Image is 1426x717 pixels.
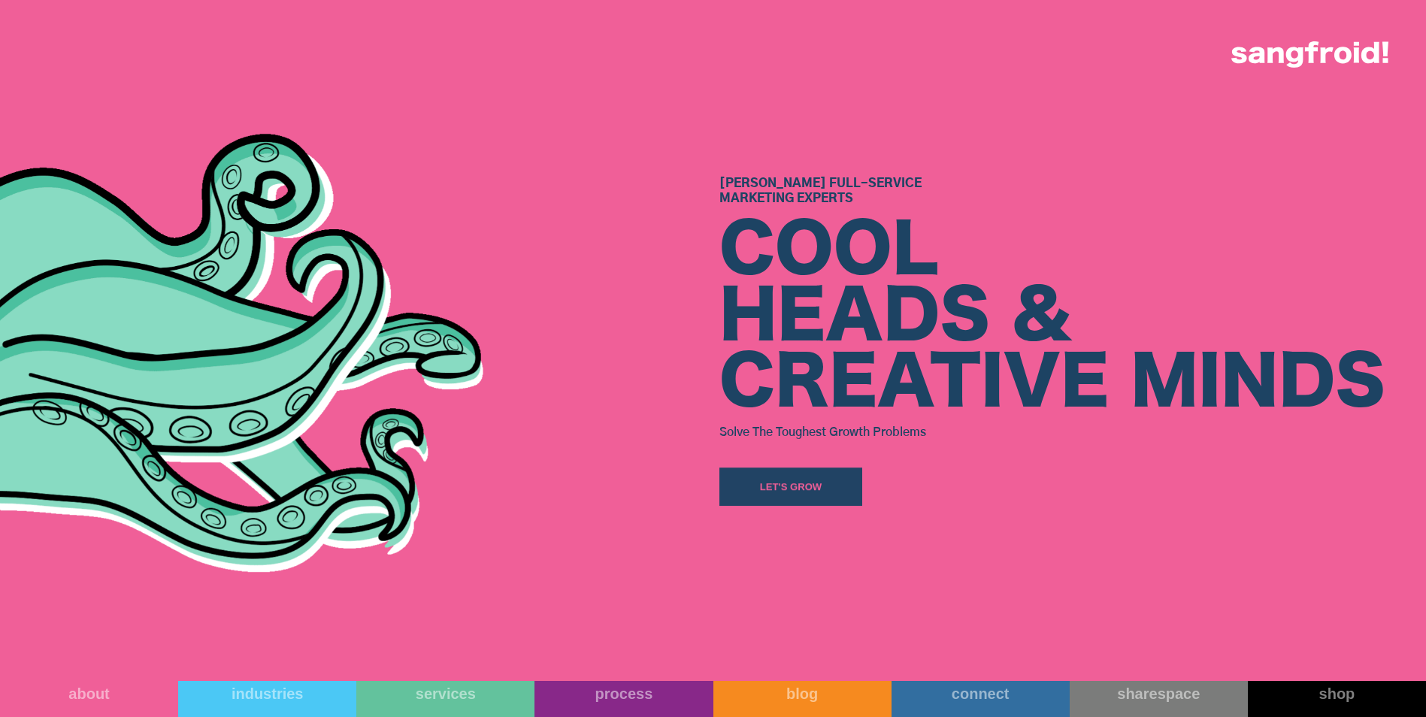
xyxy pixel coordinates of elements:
[719,176,1385,207] h1: [PERSON_NAME] Full-Service Marketing Experts
[534,685,713,703] div: process
[892,685,1070,703] div: connect
[1070,685,1248,703] div: sharespace
[1248,681,1426,717] a: shop
[892,681,1070,717] a: connect
[178,681,356,717] a: industries
[356,685,534,703] div: services
[719,467,862,506] a: Let's Grow
[534,681,713,717] a: process
[356,681,534,717] a: services
[1231,41,1388,68] img: logo
[713,685,892,703] div: blog
[759,480,822,495] div: Let's Grow
[1070,681,1248,717] a: sharespace
[1248,685,1426,703] div: shop
[719,219,1385,417] div: COOL HEADS & CREATIVE MINDS
[719,420,1385,443] h3: Solve The Toughest Growth Problems
[713,681,892,717] a: blog
[178,685,356,703] div: industries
